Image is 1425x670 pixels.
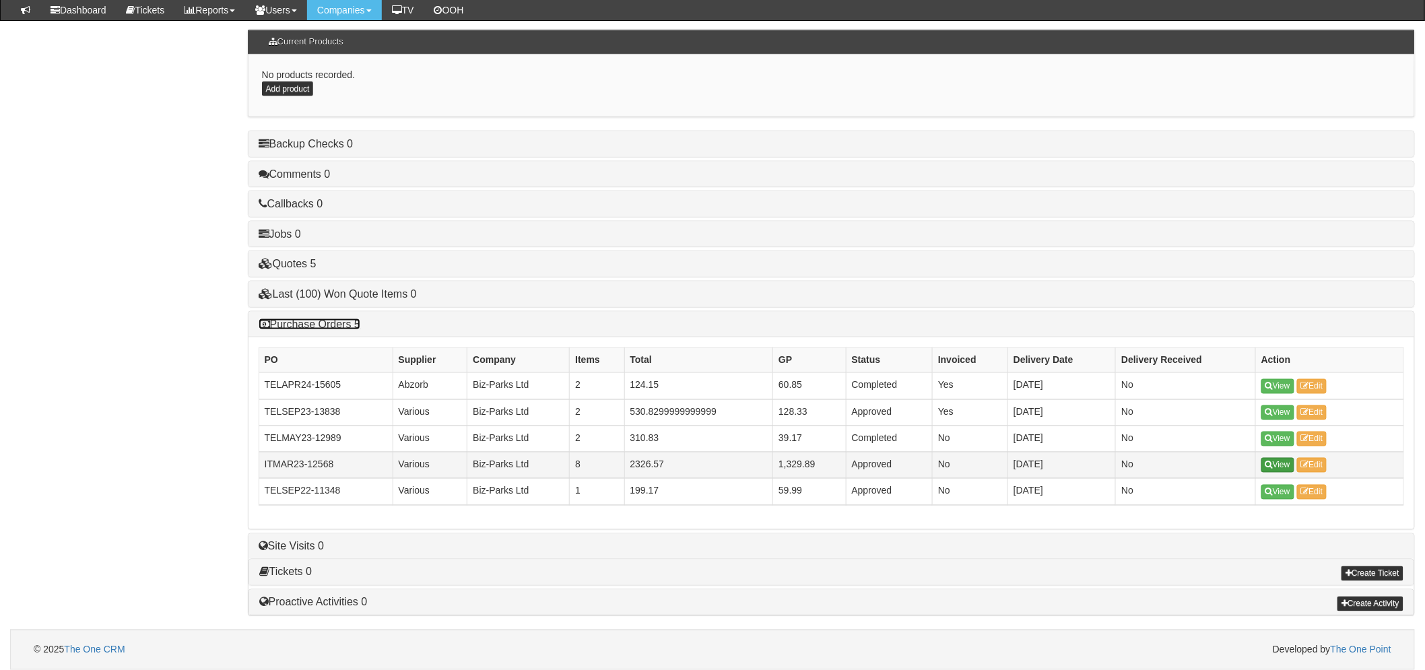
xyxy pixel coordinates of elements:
[846,348,932,373] th: Status
[1008,348,1116,373] th: Delivery Date
[570,399,624,426] td: 2
[259,348,393,373] th: PO
[933,373,1008,399] td: Yes
[570,453,624,479] td: 8
[1116,373,1256,399] td: No
[259,399,393,426] td: TELSEP23-13838
[846,426,932,452] td: Completed
[467,348,570,373] th: Company
[248,55,1415,117] div: No products recorded.
[1297,485,1327,500] a: Edit
[259,566,312,578] a: Tickets 0
[1008,479,1116,505] td: [DATE]
[1297,379,1327,394] a: Edit
[393,373,467,399] td: Abzorb
[624,426,773,452] td: 310.83
[259,168,331,180] a: Comments 0
[393,399,467,426] td: Various
[624,453,773,479] td: 2326.57
[624,348,773,373] th: Total
[1008,426,1116,452] td: [DATE]
[933,426,1008,452] td: No
[773,453,846,479] td: 1,329.89
[1116,426,1256,452] td: No
[1255,348,1403,373] th: Action
[393,348,467,373] th: Supplier
[259,198,323,209] a: Callbacks 0
[467,453,570,479] td: Biz-Parks Ltd
[64,644,125,655] a: The One CRM
[1337,597,1403,611] a: Create Activity
[1116,399,1256,426] td: No
[259,426,393,452] td: TELMAY23-12989
[259,453,393,479] td: ITMAR23-12568
[773,348,846,373] th: GP
[933,399,1008,426] td: Yes
[393,479,467,505] td: Various
[933,479,1008,505] td: No
[34,644,125,655] span: © 2025
[1261,379,1294,394] a: View
[846,479,932,505] td: Approved
[1008,399,1116,426] td: [DATE]
[846,399,932,426] td: Approved
[1261,458,1294,473] a: View
[1273,643,1391,657] span: Developed by
[846,453,932,479] td: Approved
[624,373,773,399] td: 124.15
[259,288,417,300] a: Last (100) Won Quote Items 0
[570,373,624,399] td: 2
[773,426,846,452] td: 39.17
[1008,373,1116,399] td: [DATE]
[933,453,1008,479] td: No
[259,373,393,399] td: TELAPR24-15605
[773,373,846,399] td: 60.85
[393,426,467,452] td: Various
[467,426,570,452] td: Biz-Parks Ltd
[1297,405,1327,420] a: Edit
[1261,485,1294,500] a: View
[1341,566,1403,581] a: Create Ticket
[393,453,467,479] td: Various
[259,597,368,608] a: Proactive Activities 0
[933,348,1008,373] th: Invoiced
[1261,432,1294,446] a: View
[1261,405,1294,420] a: View
[467,399,570,426] td: Biz-Parks Ltd
[773,479,846,505] td: 59.99
[773,399,846,426] td: 128.33
[259,479,393,505] td: TELSEP22-11348
[624,479,773,505] td: 199.17
[1297,458,1327,473] a: Edit
[570,348,624,373] th: Items
[624,399,773,426] td: 530.8299999999999
[259,258,317,269] a: Quotes 5
[570,426,624,452] td: 2
[259,138,354,149] a: Backup Checks 0
[467,479,570,505] td: Biz-Parks Ltd
[259,541,324,552] a: Site Visits 0
[1116,479,1256,505] td: No
[262,30,350,53] h3: Current Products
[259,319,360,330] a: Purchase Orders 5
[259,228,301,240] a: Jobs 0
[1116,348,1256,373] th: Delivery Received
[846,373,932,399] td: Completed
[570,479,624,505] td: 1
[467,373,570,399] td: Biz-Parks Ltd
[1116,453,1256,479] td: No
[1297,432,1327,446] a: Edit
[1008,453,1116,479] td: [DATE]
[1331,644,1391,655] a: The One Point
[262,81,314,96] a: Add product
